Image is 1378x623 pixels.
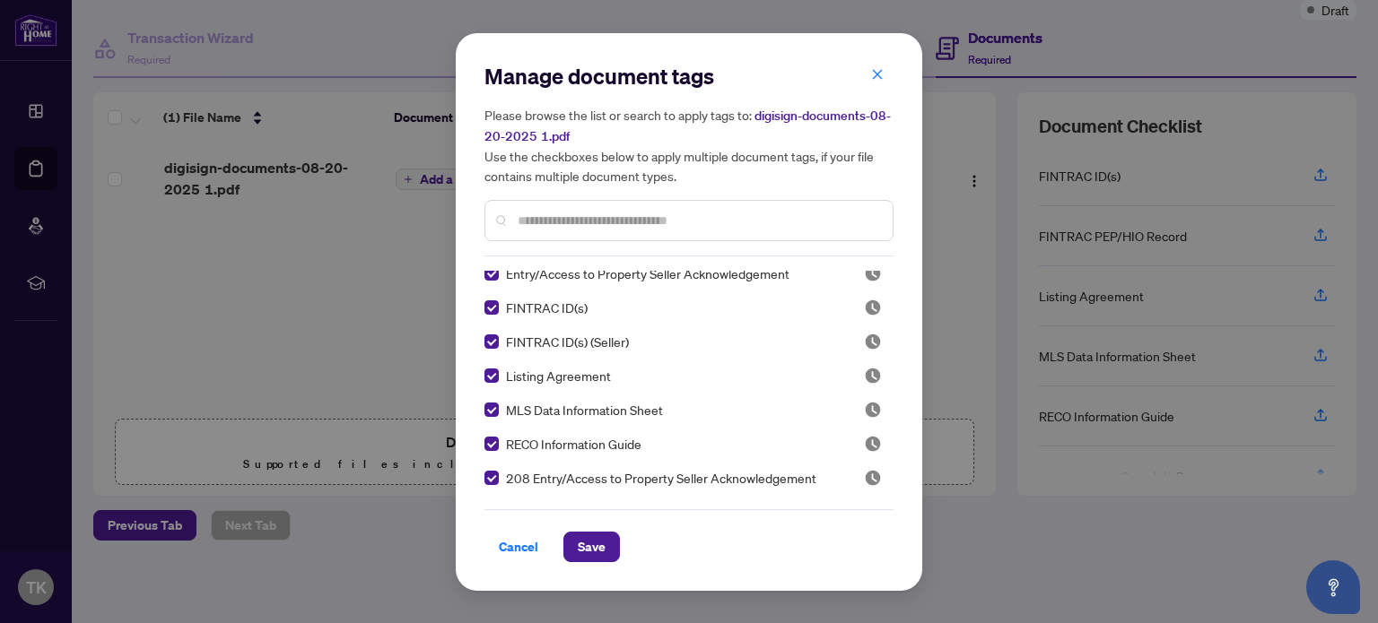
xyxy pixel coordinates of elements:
span: Entry/Access to Property Seller Acknowledgement [506,264,789,283]
span: digisign-documents-08-20-2025 1.pdf [484,108,891,144]
h5: Please browse the list or search to apply tags to: Use the checkboxes below to apply multiple doc... [484,105,894,186]
h2: Manage document tags [484,62,894,91]
span: Pending Review [864,264,882,282]
img: status [864,264,882,282]
img: status [864,333,882,350]
button: Open asap [1306,560,1360,614]
img: status [864,469,882,487]
span: Pending Review [864,299,882,316]
img: status [864,435,882,453]
span: Listing Agreement [506,366,611,385]
span: 208 Entry/Access to Property Seller Acknowledgement [506,468,816,488]
span: Save [578,532,606,561]
span: RECO Information Guide [506,434,641,454]
span: Pending Review [864,367,882,385]
span: Pending Review [864,333,882,350]
span: close [871,68,884,81]
img: status [864,299,882,316]
img: status [864,401,882,419]
span: Pending Review [864,469,882,487]
span: Pending Review [864,401,882,419]
span: Pending Review [864,435,882,453]
button: Save [563,532,620,562]
img: status [864,367,882,385]
span: MLS Data Information Sheet [506,400,663,420]
span: Cancel [499,532,538,561]
button: Cancel [484,532,553,562]
span: FINTRAC ID(s) [506,298,588,317]
span: FINTRAC ID(s) (Seller) [506,332,629,351]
